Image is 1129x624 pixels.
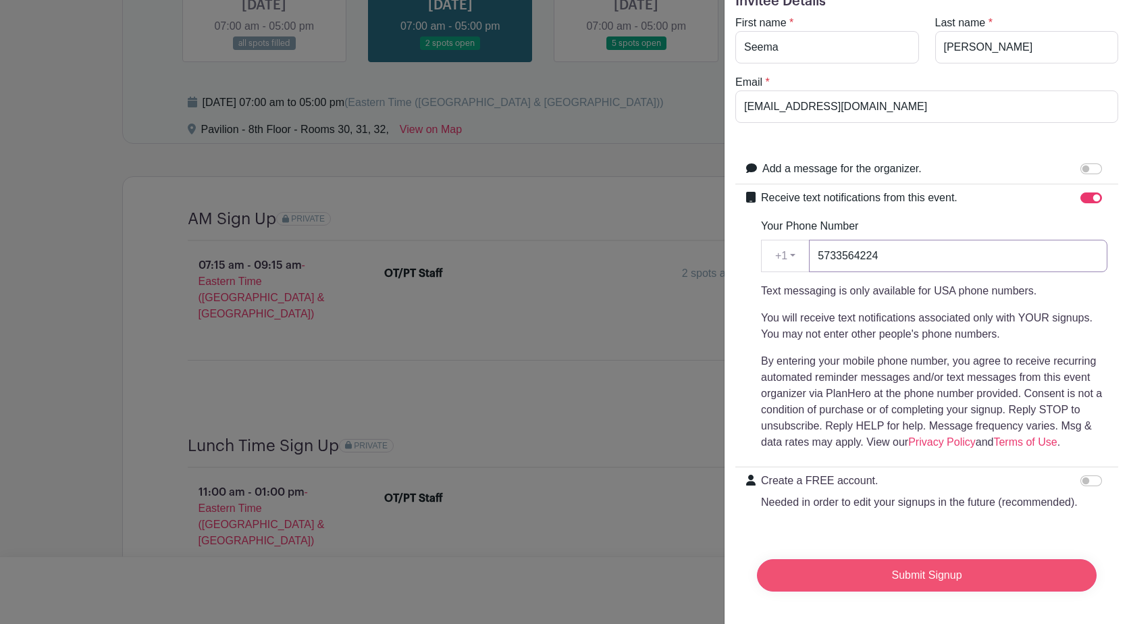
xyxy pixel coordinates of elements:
a: Terms of Use [993,436,1057,448]
a: Privacy Policy [908,436,976,448]
label: First name [735,15,787,31]
input: Submit Signup [757,559,1097,592]
label: Email [735,74,762,90]
button: +1 [761,240,810,272]
p: Create a FREE account. [761,473,1078,489]
label: Your Phone Number [761,218,858,234]
p: Text messaging is only available for USA phone numbers. [761,283,1107,299]
p: Needed in order to edit your signups in the future (recommended). [761,494,1078,511]
label: Add a message for the organizer. [762,161,922,177]
label: Receive text notifications from this event. [761,190,957,206]
p: By entering your mobile phone number, you agree to receive recurring automated reminder messages ... [761,353,1107,450]
p: You will receive text notifications associated only with YOUR signups. You may not enter other pe... [761,310,1107,342]
label: Last name [935,15,986,31]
